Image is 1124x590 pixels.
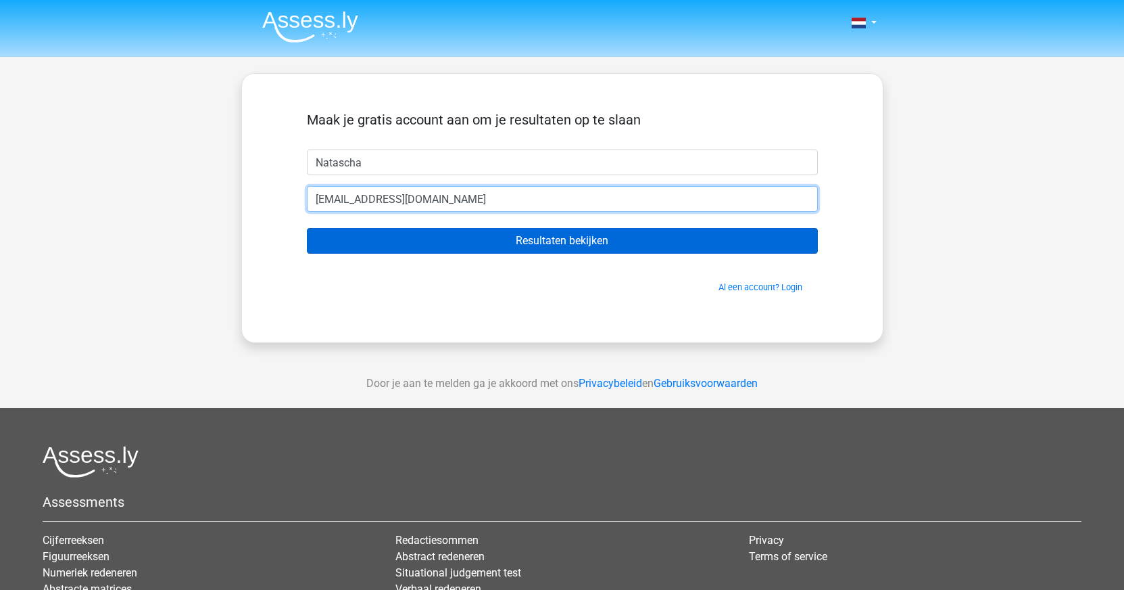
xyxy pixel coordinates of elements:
[395,566,521,579] a: Situational judgement test
[307,186,818,212] input: Email
[749,550,827,563] a: Terms of service
[307,112,818,128] h5: Maak je gratis account aan om je resultaten op te slaan
[43,566,137,579] a: Numeriek redeneren
[43,446,139,478] img: Assessly logo
[395,550,485,563] a: Abstract redeneren
[307,228,818,254] input: Resultaten bekijken
[749,534,784,547] a: Privacy
[395,534,479,547] a: Redactiesommen
[43,494,1081,510] h5: Assessments
[579,377,642,390] a: Privacybeleid
[43,550,109,563] a: Figuurreeksen
[43,534,104,547] a: Cijferreeksen
[654,377,758,390] a: Gebruiksvoorwaarden
[718,282,802,292] a: Al een account? Login
[262,11,358,43] img: Assessly
[307,150,818,175] input: Voornaam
